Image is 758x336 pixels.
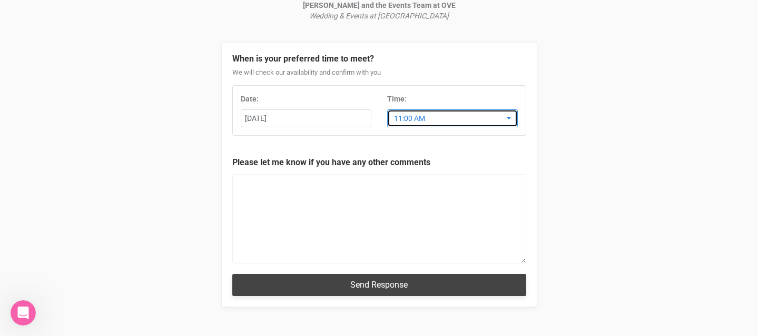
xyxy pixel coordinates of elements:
[232,53,526,65] legend: When is your preferred time to meet?
[232,157,526,169] legend: Please let me know if you have any other comments
[303,1,456,9] strong: [PERSON_NAME] and the Events Team at OVE
[232,68,526,86] div: We will check our availability and confirm with you
[11,300,36,325] iframe: Intercom live chat
[387,109,518,127] button: 11:00 AM
[394,113,504,124] span: 11:00 AM
[241,95,259,103] strong: Date:
[309,12,449,20] i: Wedding & Events at [GEOGRAPHIC_DATA]
[232,274,526,296] button: Send Response
[241,110,371,127] div: [DATE]
[387,95,407,103] strong: Time:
